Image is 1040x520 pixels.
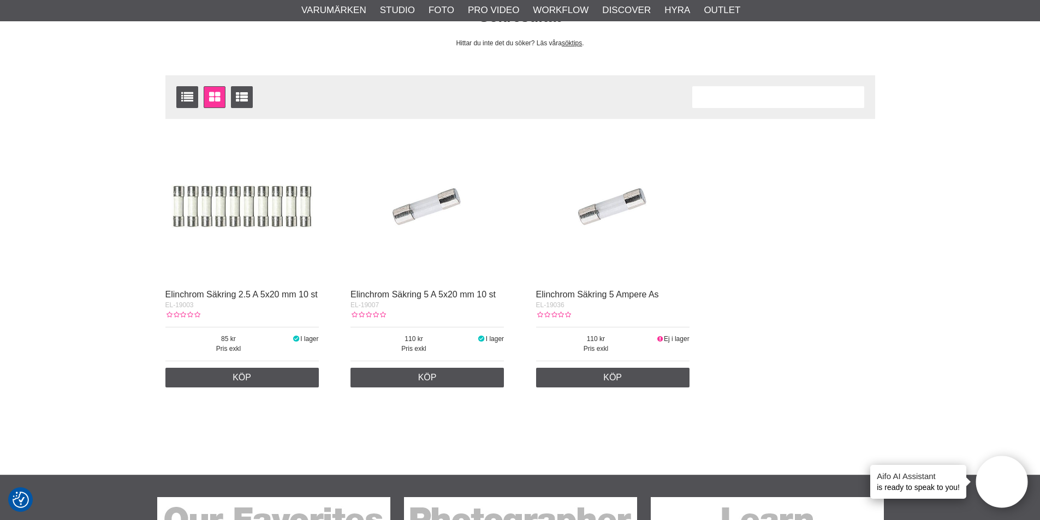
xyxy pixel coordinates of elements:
span: EL-19003 [165,301,194,309]
a: Discover [602,3,651,17]
a: Pro Video [468,3,519,17]
img: Elinchrom Säkring 5 A 5x20 mm 10 st [350,130,504,283]
i: I lager [477,335,486,343]
span: Pris exkl [165,344,292,354]
div: is ready to speak to you! [870,465,966,499]
span: EL-19007 [350,301,379,309]
a: Köp [536,368,690,387]
a: Foto [429,3,454,17]
span: Pris exkl [536,344,656,354]
i: I lager [292,335,300,343]
div: Kundbetyg: 0 [536,310,571,320]
a: Fönstervisning [204,86,225,108]
a: Studio [380,3,415,17]
span: . [582,39,584,47]
div: Kundbetyg: 0 [165,310,200,320]
a: Hyra [664,3,690,17]
span: I lager [300,335,318,343]
a: Workflow [533,3,589,17]
h4: Aifo AI Assistant [877,470,960,482]
a: Listvisning [176,86,198,108]
img: Revisit consent button [13,492,29,508]
span: 110 [536,334,656,344]
span: Hittar du inte det du söker? Läs våra [456,39,561,47]
span: I lager [486,335,504,343]
a: Varumärken [301,3,366,17]
span: 85 [165,334,292,344]
a: Outlet [704,3,740,17]
span: Ej i lager [664,335,690,343]
button: Samtyckesinställningar [13,490,29,510]
a: Köp [350,368,504,387]
a: Köp [165,368,319,387]
a: Elinchrom Säkring 5 A 5x20 mm 10 st [350,290,496,299]
a: Utökad listvisning [231,86,253,108]
a: söktips [562,39,582,47]
span: Pris exkl [350,344,477,354]
img: Elinchrom Säkring 5 Ampere As [536,130,690,283]
img: Elinchrom Säkring 2.5 A 5x20 mm 10 st [165,130,319,283]
span: 110 [350,334,477,344]
i: Ej i lager [656,335,664,343]
a: Elinchrom Säkring 2.5 A 5x20 mm 10 st [165,290,318,299]
span: EL-19036 [536,301,564,309]
div: Kundbetyg: 0 [350,310,385,320]
a: Elinchrom Säkring 5 Ampere As [536,290,659,299]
